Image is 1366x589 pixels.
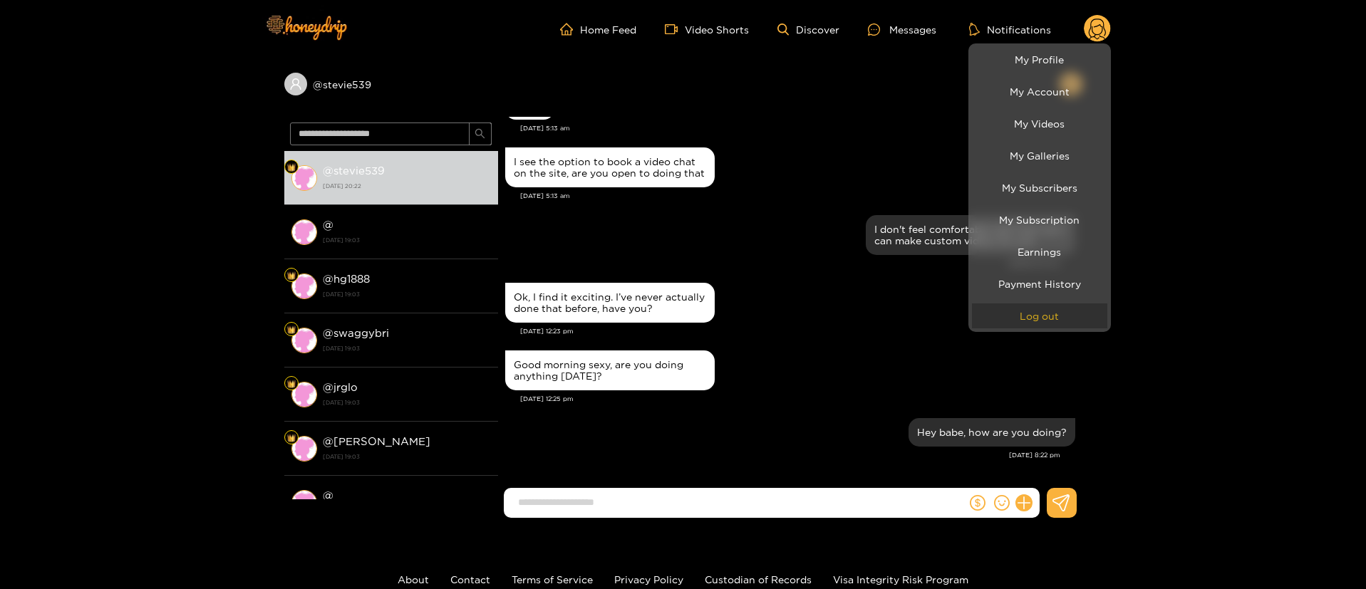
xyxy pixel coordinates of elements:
[972,111,1107,136] a: My Videos
[972,47,1107,72] a: My Profile
[972,303,1107,328] button: Log out
[972,143,1107,168] a: My Galleries
[972,207,1107,232] a: My Subscription
[972,79,1107,104] a: My Account
[972,175,1107,200] a: My Subscribers
[972,271,1107,296] a: Payment History
[972,239,1107,264] a: Earnings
